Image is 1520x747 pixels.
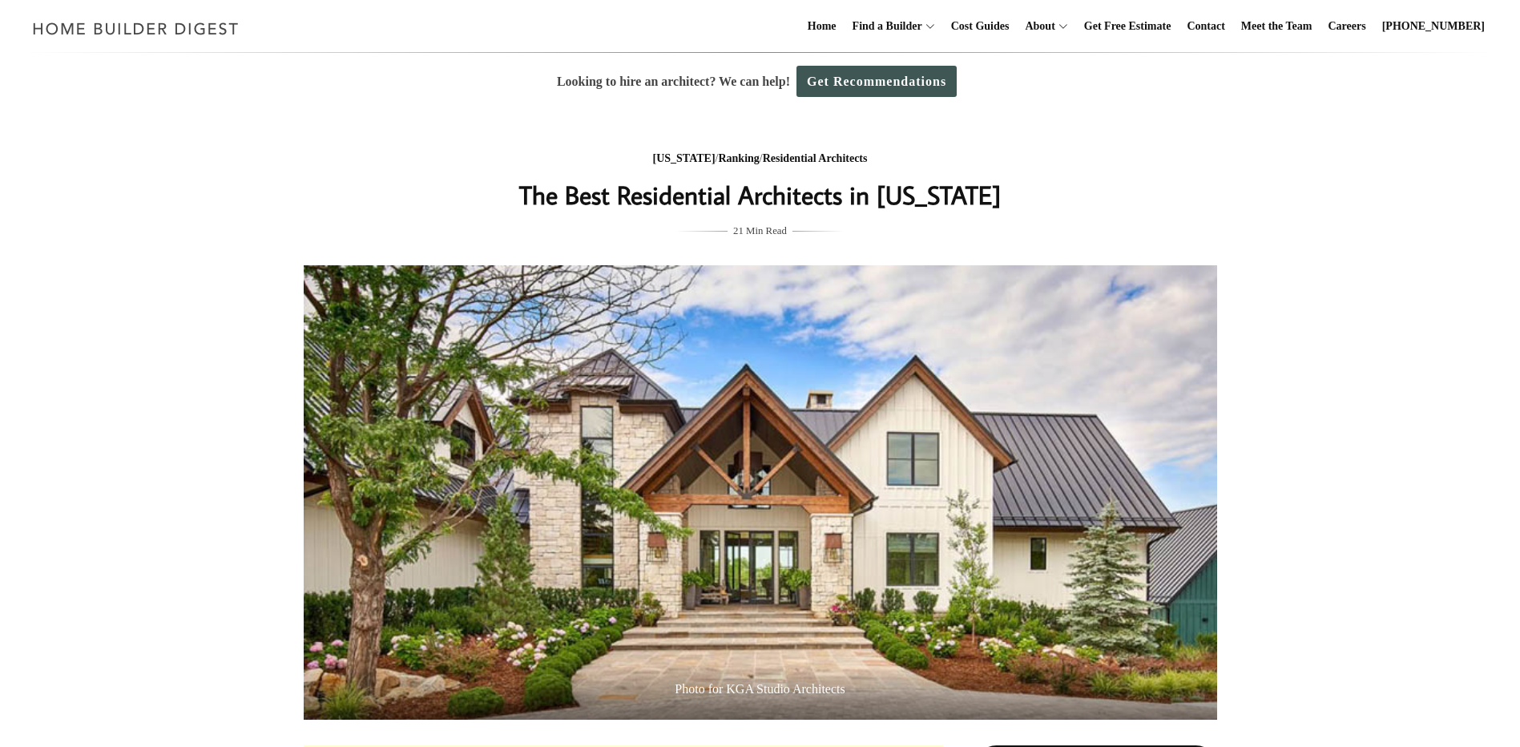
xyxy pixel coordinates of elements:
[1322,1,1373,52] a: Careers
[846,1,922,52] a: Find a Builder
[1376,1,1491,52] a: [PHONE_NUMBER]
[441,176,1080,214] h1: The Best Residential Architects in [US_STATE]
[763,152,868,164] a: Residential Architects
[26,13,246,44] img: Home Builder Digest
[718,152,759,164] a: Ranking
[1018,1,1054,52] a: About
[796,66,957,97] a: Get Recommendations
[441,149,1080,169] div: / /
[945,1,1016,52] a: Cost Guides
[653,152,716,164] a: [US_STATE]
[1235,1,1319,52] a: Meet the Team
[1078,1,1178,52] a: Get Free Estimate
[1180,1,1231,52] a: Contact
[304,665,1217,720] span: Photo for KGA Studio Architects
[801,1,843,52] a: Home
[733,222,787,240] span: 21 Min Read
